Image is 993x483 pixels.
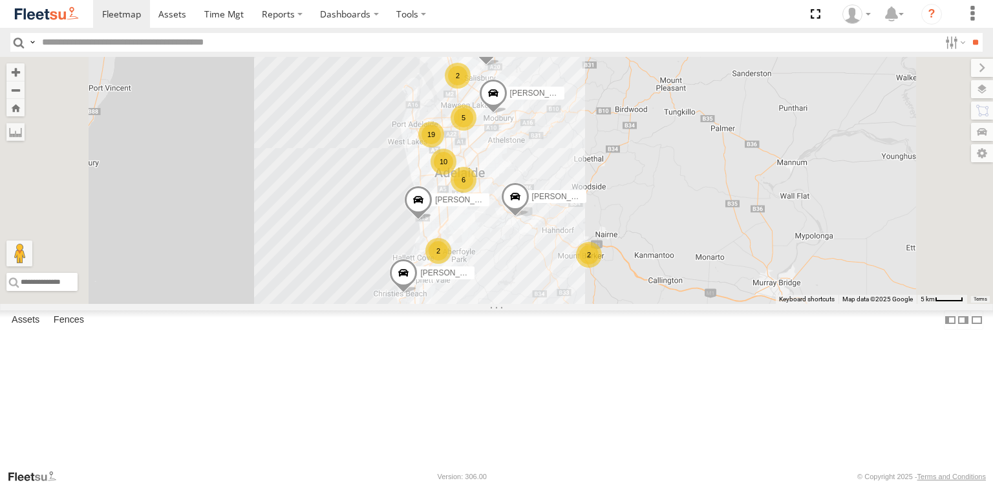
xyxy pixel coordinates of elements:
label: Search Filter Options [940,33,968,52]
img: fleetsu-logo-horizontal.svg [13,5,80,23]
button: Keyboard shortcuts [779,295,835,304]
label: Map Settings [971,144,993,162]
span: [PERSON_NAME] [532,192,596,201]
span: Map data ©2025 Google [842,295,913,303]
span: [PERSON_NAME] [510,89,574,98]
span: [PERSON_NAME] [420,268,484,277]
label: Dock Summary Table to the Right [957,310,970,329]
div: 19 [418,122,444,147]
label: Fences [47,311,91,329]
label: Assets [5,311,46,329]
i: ? [921,4,942,25]
div: SA Health VDC [838,5,875,24]
span: 5 km [921,295,935,303]
div: © Copyright 2025 - [857,473,986,480]
div: 10 [431,149,456,175]
button: Drag Pegman onto the map to open Street View [6,241,32,266]
a: Terms [974,297,987,302]
div: 2 [445,63,471,89]
button: Zoom out [6,81,25,99]
label: Search Query [27,33,37,52]
div: Version: 306.00 [438,473,487,480]
a: Visit our Website [7,470,67,483]
a: Terms and Conditions [917,473,986,480]
div: 2 [425,238,451,264]
div: 5 [451,105,476,131]
button: Zoom Home [6,99,25,116]
button: Map scale: 5 km per 40 pixels [917,295,967,304]
label: Measure [6,123,25,141]
div: 6 [451,167,476,193]
label: Dock Summary Table to the Left [944,310,957,329]
button: Zoom in [6,63,25,81]
span: [PERSON_NAME] [435,195,499,204]
div: 2 [576,242,602,268]
label: Hide Summary Table [970,310,983,329]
